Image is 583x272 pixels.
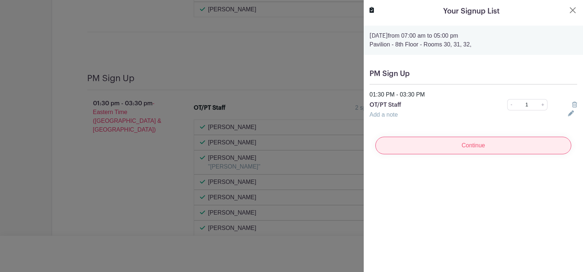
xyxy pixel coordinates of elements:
p: Pavilion - 8th Floor - Rooms 30, 31, 32, [370,40,577,49]
a: + [538,99,547,110]
button: Close [568,6,577,15]
p: OT/PT Staff [370,101,487,109]
div: 01:30 PM - 03:30 PM [365,90,582,99]
a: - [507,99,515,110]
p: from 07:00 am to 05:00 pm [370,31,577,40]
h5: PM Sign Up [370,69,577,78]
strong: [DATE] [370,33,388,39]
input: Continue [375,137,571,154]
a: Add a note [370,112,398,118]
h5: Your Signup List [443,6,500,17]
